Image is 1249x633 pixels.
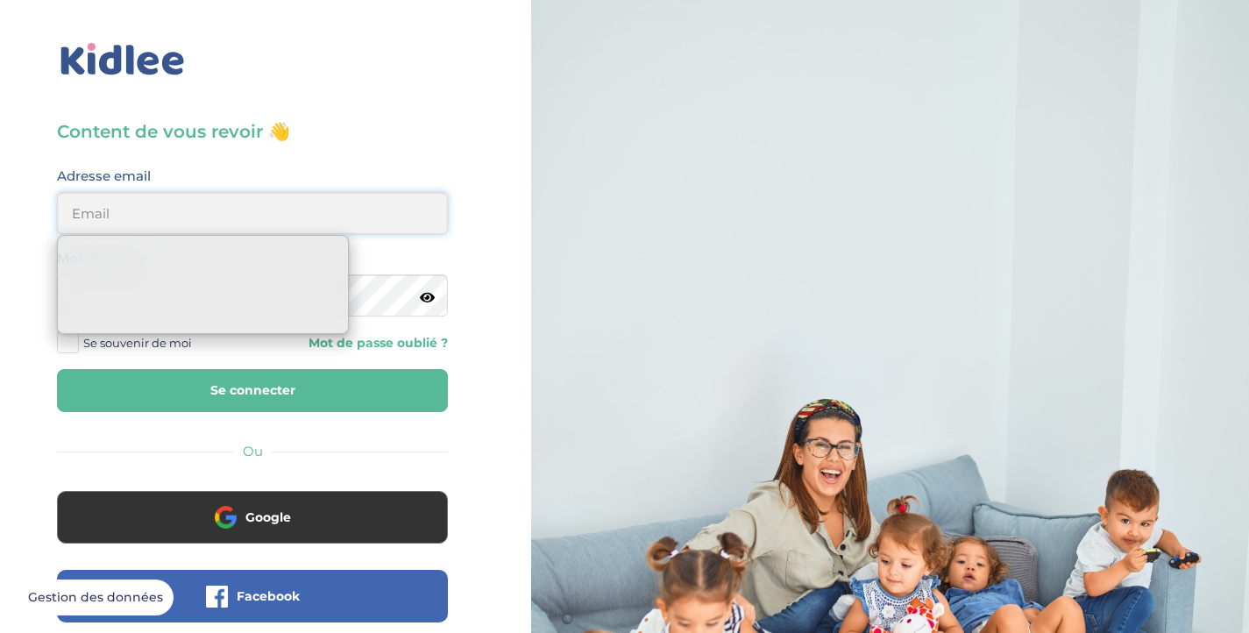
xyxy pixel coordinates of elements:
label: Adresse email [57,165,151,188]
button: Gestion des données [18,580,174,616]
span: Gestion des données [28,590,163,606]
span: Ou [243,443,263,459]
button: Facebook [57,570,448,622]
input: Email [57,192,448,234]
button: Se connecter [57,369,448,412]
span: Facebook [237,587,300,605]
button: Google [57,491,448,544]
img: facebook.png [206,586,228,608]
span: Google [245,509,291,526]
a: Mot de passe oublié ? [266,335,448,352]
img: google.png [215,506,237,528]
span: Se souvenir de moi [83,331,192,354]
h3: Content de vous revoir 👋 [57,119,448,144]
a: Google [57,521,448,537]
img: logo_kidlee_bleu [57,39,188,80]
a: Facebook [57,600,448,616]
